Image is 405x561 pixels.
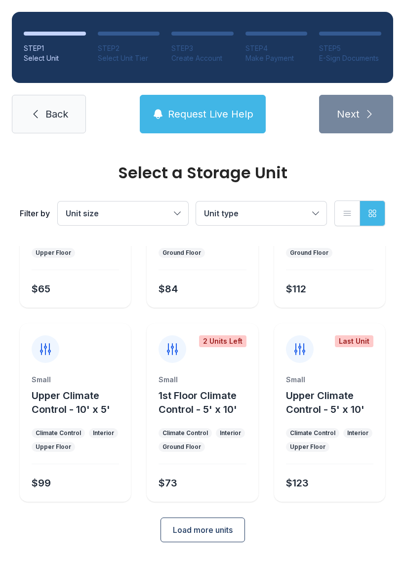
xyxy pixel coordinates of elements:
[204,208,239,218] span: Unit type
[58,201,188,225] button: Unit size
[159,390,237,415] span: 1st Floor Climate Control - 5' x 10'
[286,476,309,490] div: $123
[290,249,328,257] div: Ground Floor
[162,249,201,257] div: Ground Floor
[335,335,373,347] div: Last Unit
[171,53,234,63] div: Create Account
[196,201,326,225] button: Unit type
[32,282,50,296] div: $65
[32,389,127,416] button: Upper Climate Control - 10' x 5'
[32,476,51,490] div: $99
[173,524,233,536] span: Load more units
[20,207,50,219] div: Filter by
[20,165,385,181] div: Select a Storage Unit
[319,43,381,53] div: STEP 5
[93,429,114,437] div: Interior
[36,443,71,451] div: Upper Floor
[286,375,373,385] div: Small
[220,429,241,437] div: Interior
[286,390,364,415] span: Upper Climate Control - 5' x 10'
[159,282,178,296] div: $84
[245,43,308,53] div: STEP 4
[319,53,381,63] div: E-Sign Documents
[24,53,86,63] div: Select Unit
[98,43,160,53] div: STEP 2
[290,443,325,451] div: Upper Floor
[98,53,160,63] div: Select Unit Tier
[290,429,335,437] div: Climate Control
[32,390,110,415] span: Upper Climate Control - 10' x 5'
[337,107,360,121] span: Next
[199,335,246,347] div: 2 Units Left
[159,476,177,490] div: $73
[347,429,368,437] div: Interior
[159,375,246,385] div: Small
[245,53,308,63] div: Make Payment
[162,443,201,451] div: Ground Floor
[162,429,208,437] div: Climate Control
[286,282,306,296] div: $112
[24,43,86,53] div: STEP 1
[286,389,381,416] button: Upper Climate Control - 5' x 10'
[168,107,253,121] span: Request Live Help
[36,249,71,257] div: Upper Floor
[171,43,234,53] div: STEP 3
[66,208,99,218] span: Unit size
[36,429,81,437] div: Climate Control
[159,389,254,416] button: 1st Floor Climate Control - 5' x 10'
[32,375,119,385] div: Small
[45,107,68,121] span: Back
